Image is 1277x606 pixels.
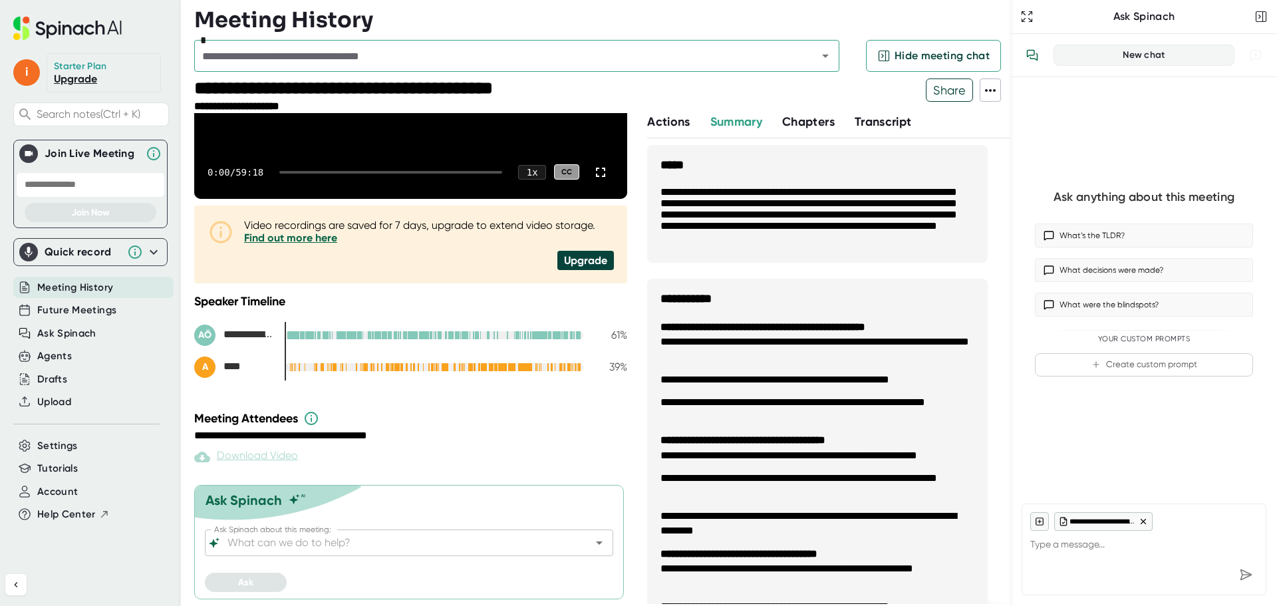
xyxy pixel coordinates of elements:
[71,207,110,218] span: Join Now
[19,140,162,167] div: Join Live MeetingJoin Live Meeting
[45,147,139,160] div: Join Live Meeting
[37,326,96,341] button: Ask Spinach
[37,438,78,454] button: Settings
[225,533,570,552] input: What can we do to help?
[782,114,835,129] span: Chapters
[37,507,110,522] button: Help Center
[37,108,165,120] span: Search notes (Ctrl + K)
[205,573,287,592] button: Ask
[1035,293,1253,317] button: What were the blindspots?
[1035,258,1253,282] button: What decisions were made?
[37,349,72,364] button: Agents
[37,484,78,500] button: Account
[1035,353,1253,377] button: Create custom prompt
[710,114,762,129] span: Summary
[710,113,762,131] button: Summary
[54,61,107,73] div: Starter Plan
[37,303,116,318] button: Future Meetings
[518,165,546,180] div: 1 x
[1252,7,1270,26] button: Close conversation sidebar
[782,113,835,131] button: Chapters
[37,507,96,522] span: Help Center
[194,7,373,33] h3: Meeting History
[926,78,973,102] button: Share
[816,47,835,65] button: Open
[647,113,690,131] button: Actions
[37,280,113,295] button: Meeting History
[866,40,1001,72] button: Hide meeting chat
[194,325,215,346] div: AÖ
[244,219,614,244] div: Video recordings are saved for 7 days, upgrade to extend video storage.
[647,114,690,129] span: Actions
[1062,49,1226,61] div: New chat
[37,394,71,410] button: Upload
[1019,42,1046,69] button: View conversation history
[1035,224,1253,247] button: What’s the TLDR?
[238,577,253,588] span: Ask
[54,73,97,85] a: Upgrade
[37,461,78,476] button: Tutorials
[194,357,215,378] div: A
[557,251,614,270] div: Upgrade
[855,113,912,131] button: Transcript
[855,114,912,129] span: Transcript
[1036,10,1252,23] div: Ask Spinach
[590,533,609,552] button: Open
[22,147,35,160] img: Join Live Meeting
[5,574,27,595] button: Collapse sidebar
[1035,335,1253,344] div: Your Custom Prompts
[895,48,990,64] span: Hide meeting chat
[1018,7,1036,26] button: Expand to Ask Spinach page
[194,357,274,378] div: Anie
[19,239,162,265] div: Quick record
[45,245,120,259] div: Quick record
[194,294,627,309] div: Speaker Timeline
[206,492,282,508] div: Ask Spinach
[194,325,274,346] div: Aliya Özyazgan
[208,167,263,178] div: 0:00 / 59:18
[1234,563,1258,587] div: Send message
[194,449,298,465] div: Download Video
[554,164,579,180] div: CC
[37,372,67,387] button: Drafts
[594,329,627,341] div: 61 %
[194,410,631,426] div: Meeting Attendees
[1054,190,1234,205] div: Ask anything about this meeting
[244,231,337,244] a: Find out more here
[926,78,972,102] span: Share
[13,59,40,86] span: i
[25,203,156,222] button: Join Now
[594,361,627,373] div: 39 %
